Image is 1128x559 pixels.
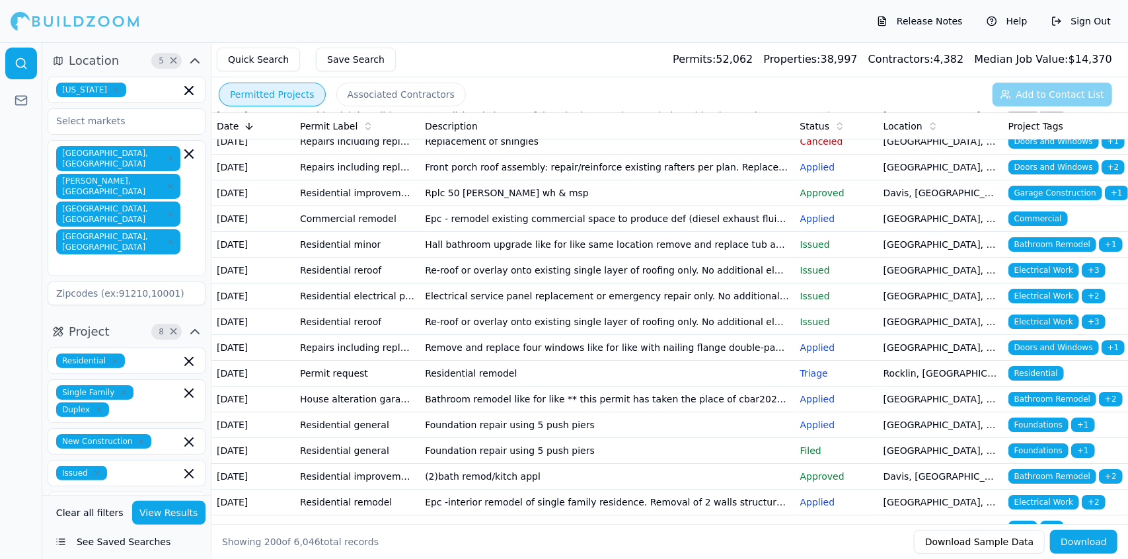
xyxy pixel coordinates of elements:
[878,309,1003,335] td: [GEOGRAPHIC_DATA], [GEOGRAPHIC_DATA]
[1082,315,1106,329] span: + 3
[300,120,414,133] div: Permit Label
[870,11,969,32] button: Release Notes
[420,129,794,155] td: Replacement of shingles
[48,281,206,305] input: Zipcodes (ex:91210,10001)
[264,537,282,547] span: 200
[295,335,420,361] td: Repairs including replacing windows or siding fire or other repairs
[800,135,873,148] p: Canceled
[420,464,794,490] td: (2)bath remod/kitch appl
[1008,469,1096,484] span: Bathroom Remodel
[878,490,1003,515] td: [GEOGRAPHIC_DATA], [GEOGRAPHIC_DATA]
[1008,186,1102,200] span: Garage Construction
[878,361,1003,387] td: Rocklin, [GEOGRAPHIC_DATA]
[420,361,794,387] td: Residential remodel
[420,515,794,541] td: Detached adu 700 sf - 2 bed 1 bathroom - solar will be installed on primary dwelling
[1008,134,1099,149] span: Doors and Windows
[420,206,794,232] td: Epc - remodel existing commercial space to produce def (diesel exhaust fluid) including installat...
[800,186,873,200] p: Approved
[155,325,168,338] span: 8
[1008,392,1096,406] span: Bathroom Remodel
[1082,263,1106,278] span: + 3
[56,354,125,368] span: Residential
[155,54,168,67] span: 5
[420,309,794,335] td: Re-roof or overlay onto existing single layer of roofing only. No additional electrical mechanica...
[420,232,794,258] td: Hall bathroom upgrade like for like same location remove and replace tub and shower surround only...
[420,155,794,180] td: Front porch roof assembly: repair/reinforce existing rafters per plan. Replace damaged span of po...
[878,515,1003,541] td: [GEOGRAPHIC_DATA], [GEOGRAPHIC_DATA]
[800,289,873,303] p: Issued
[169,57,178,64] span: Clear Location filters
[884,120,998,133] div: Location
[1008,263,1079,278] span: Electrical Work
[1102,134,1125,149] span: + 1
[764,53,821,65] span: Properties:
[295,232,420,258] td: Residential minor
[800,470,873,483] p: Approved
[878,180,1003,206] td: Davis, [GEOGRAPHIC_DATA]
[295,180,420,206] td: Residential improvement w/no added area
[1008,366,1064,381] span: Residential
[48,321,206,342] button: Project8Clear Project filters
[878,155,1003,180] td: [GEOGRAPHIC_DATA], [GEOGRAPHIC_DATA]
[295,387,420,412] td: House alteration garage conversion to living space/adu (no new sqft) kitchen/bath remodel
[1008,495,1079,509] span: Electrical Work
[56,146,180,171] span: [GEOGRAPHIC_DATA], [GEOGRAPHIC_DATA]
[868,52,964,67] div: 4,382
[1008,211,1068,226] span: Commercial
[878,283,1003,309] td: [GEOGRAPHIC_DATA], [GEOGRAPHIC_DATA]
[420,438,794,464] td: Foundation repair using 5 push piers
[914,530,1045,554] button: Download Sample Data
[53,501,127,525] button: Clear all filters
[673,53,716,65] span: Permits:
[800,418,873,431] p: Applied
[211,155,295,180] td: [DATE]
[211,232,295,258] td: [DATE]
[294,537,320,547] span: 6,046
[336,83,466,106] button: Associated Contractors
[295,464,420,490] td: Residential improvement w/no added area
[420,258,794,283] td: Re-roof or overlay onto existing single layer of roofing only. No additional electrical mechanica...
[1102,340,1125,355] span: + 1
[1008,315,1079,329] span: Electrical Work
[211,515,295,541] td: [DATE]
[800,238,873,251] p: Issued
[169,328,178,335] span: Clear Project filters
[800,341,873,354] p: Applied
[1082,289,1106,303] span: + 2
[211,206,295,232] td: [DATE]
[974,52,1112,67] div: $ 14,370
[295,155,420,180] td: Repairs including replacing windows or siding fire or other repairs
[800,161,873,174] p: Applied
[1071,418,1095,432] span: + 1
[800,120,873,133] div: Status
[48,50,206,71] button: Location5Clear Location filters
[420,387,794,412] td: Bathroom remodel like for like ** this permit has taken the place of cbar2025-00377
[1045,11,1117,32] button: Sign Out
[219,83,326,106] button: Permitted Projects
[56,202,180,227] span: [GEOGRAPHIC_DATA], [GEOGRAPHIC_DATA]
[1099,237,1123,252] span: + 1
[974,53,1068,65] span: Median Job Value:
[878,206,1003,232] td: [GEOGRAPHIC_DATA], [GEOGRAPHIC_DATA]
[211,335,295,361] td: [DATE]
[800,264,873,277] p: Issued
[800,212,873,225] p: Applied
[1008,237,1096,252] span: Bathroom Remodel
[295,361,420,387] td: Permit request
[211,283,295,309] td: [DATE]
[1008,289,1079,303] span: Electrical Work
[878,387,1003,412] td: [GEOGRAPHIC_DATA], [GEOGRAPHIC_DATA]
[295,412,420,438] td: Residential general
[132,501,206,525] button: View Results
[673,52,753,67] div: 52,062
[295,283,420,309] td: Residential electrical panel replacement
[56,466,107,480] span: Issued
[69,322,110,341] span: Project
[878,335,1003,361] td: [GEOGRAPHIC_DATA], [GEOGRAPHIC_DATA]
[1040,521,1064,535] span: + 7
[211,438,295,464] td: [DATE]
[420,412,794,438] td: Foundation repair using 5 push piers
[425,120,789,133] div: Description
[420,283,794,309] td: Electrical service panel replacement or emergency repair only. No additional electrical mechanica...
[217,48,300,71] button: Quick Search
